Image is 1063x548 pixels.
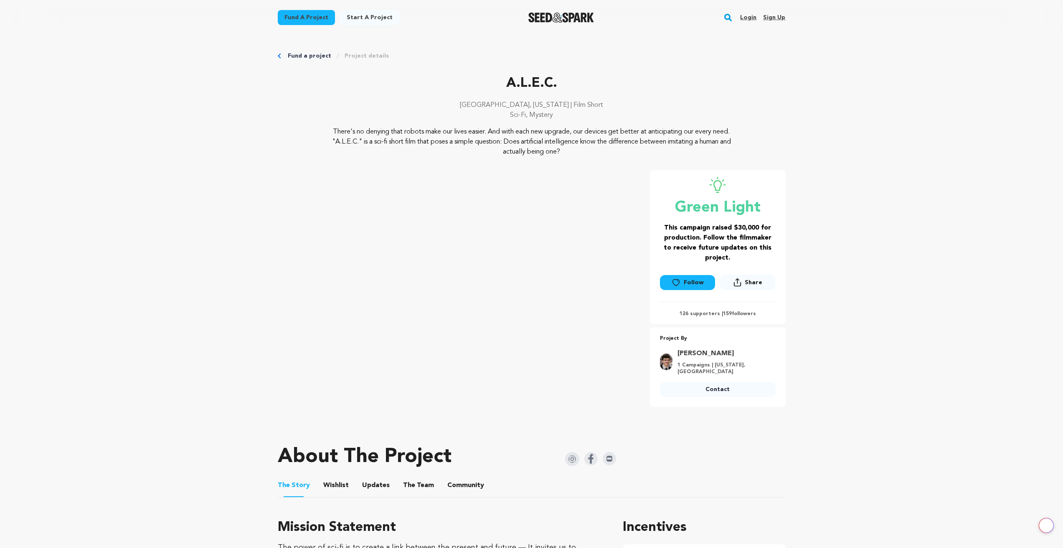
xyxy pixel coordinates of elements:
[623,518,785,538] h1: Incentives
[660,354,672,370] img: 54aabd874f8d1428.png
[362,480,390,490] span: Updates
[660,382,776,397] a: Contact
[528,13,594,23] a: Seed&Spark Homepage
[278,447,452,467] h1: About The Project
[288,52,331,60] a: Fund a project
[328,127,735,157] p: There's no denying that robots make our lives easier. And with each new upgrade, our devices get ...
[278,73,786,93] p: A.L.E.C.
[278,110,786,120] p: Sci-Fi, Mystery
[403,480,434,490] span: Team
[720,275,775,293] span: Share
[340,10,399,25] a: Start a project
[745,278,762,287] span: Share
[763,11,785,24] a: Sign up
[720,275,775,290] button: Share
[603,452,616,465] img: Seed&Spark IMDB Icon
[278,10,335,25] a: Fund a project
[660,275,715,290] a: Follow
[528,13,594,23] img: Seed&Spark Logo Dark Mode
[565,452,579,466] img: Seed&Spark Instagram Icon
[323,480,349,490] span: Wishlist
[278,52,786,60] div: Breadcrumb
[584,452,598,465] img: Seed&Spark Facebook Icon
[660,334,776,343] p: Project By
[660,200,776,216] p: Green Light
[403,480,415,490] span: The
[447,480,484,490] span: Community
[723,311,732,316] span: 159
[677,348,771,359] a: Goto Ryan Konig profile
[660,311,776,317] p: 126 supporters | followers
[660,223,776,263] h3: This campaign raised $30,000 for production. Follow the filmmaker to receive future updates on th...
[345,52,389,60] a: Project details
[278,480,310,490] span: Story
[740,11,756,24] a: Login
[278,100,786,110] p: [GEOGRAPHIC_DATA], [US_STATE] | Film Short
[278,480,290,490] span: The
[677,362,771,375] p: 1 Campaigns | [US_STATE], [GEOGRAPHIC_DATA]
[278,518,603,538] h3: Mission Statement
